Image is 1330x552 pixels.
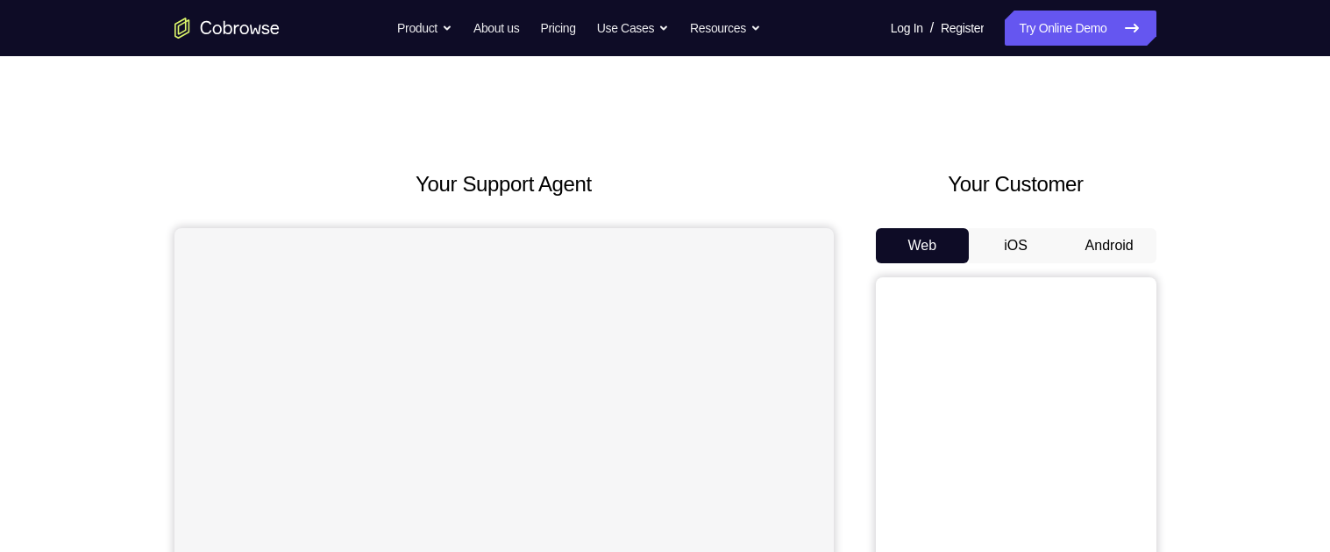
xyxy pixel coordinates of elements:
button: Product [397,11,452,46]
a: Try Online Demo [1005,11,1156,46]
button: Resources [690,11,761,46]
button: Use Cases [597,11,669,46]
button: Android [1063,228,1156,263]
a: Go to the home page [174,18,280,39]
a: Log In [891,11,923,46]
a: About us [473,11,519,46]
h2: Your Customer [876,168,1156,200]
a: Register [941,11,984,46]
button: Web [876,228,970,263]
button: iOS [969,228,1063,263]
a: Pricing [540,11,575,46]
span: / [930,18,934,39]
h2: Your Support Agent [174,168,834,200]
